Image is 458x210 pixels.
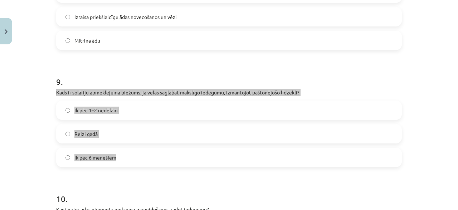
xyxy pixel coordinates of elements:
h1: 9 . [56,64,402,87]
input: Ik pēc 6 mēnešiem [65,155,70,160]
h1: 10 . [56,181,402,204]
input: Mitrina ādu [65,38,70,43]
input: Ik pēc 1–2 nedēļām [65,108,70,113]
img: icon-close-lesson-0947bae3869378f0d4975bcd49f059093ad1ed9edebbc8119c70593378902aed.svg [5,29,8,34]
span: Reizi gadā [74,130,98,138]
p: Kāds ir solāriju apmeklējuma biežums, ja vēlas saglabāt mākslīgo iedegumu, izmantojot paštonējošo... [56,89,402,96]
span: Ik pēc 1–2 nedēļām [74,107,118,114]
span: Izraisa priekšlaicīgu ādas novecošanos un vēzi [74,13,177,21]
span: Ik pēc 6 mēnešiem [74,154,116,161]
input: Reizi gadā [65,132,70,136]
input: Izraisa priekšlaicīgu ādas novecošanos un vēzi [65,15,70,19]
span: Mitrina ādu [74,37,100,44]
